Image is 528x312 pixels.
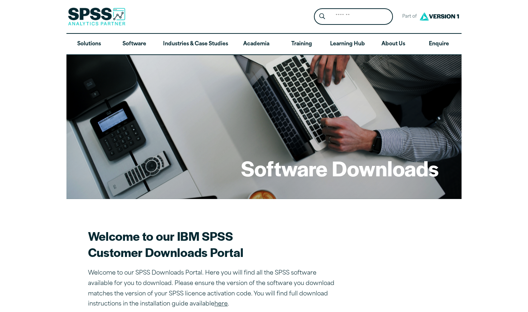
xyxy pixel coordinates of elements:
a: here [214,301,228,307]
nav: Desktop version of site main menu [66,34,462,55]
span: Part of [399,12,418,22]
img: SPSS Analytics Partner [68,8,125,26]
p: Welcome to our SPSS Downloads Portal. Here you will find all the SPSS software available for you ... [88,268,339,309]
a: Training [279,34,324,55]
svg: Search magnifying glass icon [319,13,325,19]
a: Enquire [416,34,462,55]
a: Academia [234,34,279,55]
a: Industries & Case Studies [157,34,234,55]
a: Software [112,34,157,55]
form: Site Header Search Form [314,8,393,25]
h2: Welcome to our IBM SPSS Customer Downloads Portal [88,228,339,260]
h1: Software Downloads [241,154,439,182]
a: Solutions [66,34,112,55]
button: Search magnifying glass icon [316,10,329,23]
img: Version1 Logo [418,10,461,23]
a: Learning Hub [324,34,371,55]
a: About Us [371,34,416,55]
